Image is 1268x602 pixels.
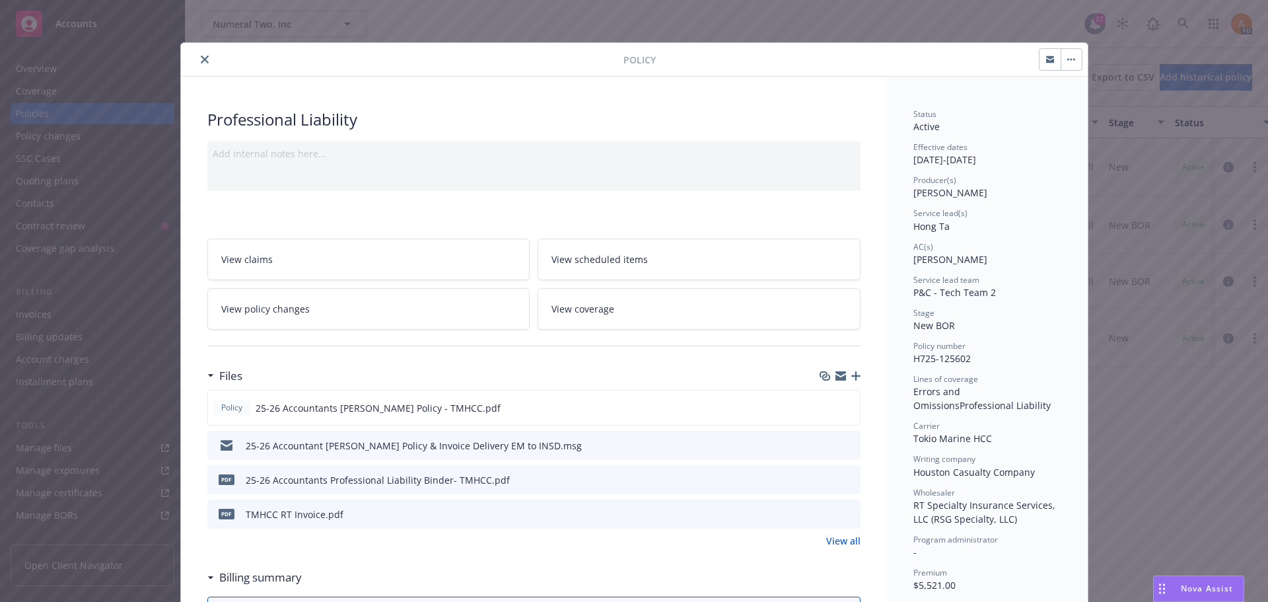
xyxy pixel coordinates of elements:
span: Premium [913,567,947,578]
div: [DATE] - [DATE] [913,141,1061,167]
span: Active [913,120,940,133]
button: preview file [843,473,855,487]
div: 25-26 Accountants Professional Liability Binder- TMHCC.pdf [246,473,510,487]
button: download file [822,401,832,415]
span: Policy number [913,340,966,352]
div: 25-26 Accountant [PERSON_NAME] Policy & Invoice Delivery EM to INSD.msg [246,439,582,453]
span: 25-26 Accountants [PERSON_NAME] Policy - TMHCC.pdf [256,401,501,415]
span: Status [913,108,936,120]
span: Lines of coverage [913,373,978,385]
button: preview file [843,508,855,521]
span: Nova Assist [1181,583,1233,594]
span: [PERSON_NAME] [913,253,987,266]
div: Professional Liability [207,108,861,131]
span: Errors and Omissions [913,385,963,412]
span: Tokio Marine HCC [913,432,992,445]
button: close [197,52,213,67]
div: Drag to move [1154,576,1170,601]
a: View coverage [538,288,861,330]
span: Service lead(s) [913,207,968,219]
button: download file [822,439,833,453]
span: Program administrator [913,534,998,545]
span: pdf [219,474,234,484]
span: Producer(s) [913,174,956,186]
span: Policy [623,53,656,67]
button: preview file [843,439,855,453]
a: View scheduled items [538,239,861,280]
span: Wholesaler [913,487,955,498]
span: [PERSON_NAME] [913,186,987,199]
h3: Files [219,367,242,385]
span: View policy changes [221,302,310,316]
div: TMHCC RT Invoice.pdf [246,508,343,521]
span: - [913,546,917,558]
a: View policy changes [207,288,530,330]
span: AC(s) [913,241,933,252]
button: download file [822,473,833,487]
div: Add internal notes here... [213,147,855,161]
button: Nova Assist [1153,576,1244,602]
span: RT Specialty Insurance Services, LLC (RSG Specialty, LLC) [913,499,1058,525]
span: Policy [219,402,245,414]
button: download file [822,508,833,521]
span: P&C - Tech Team 2 [913,286,996,299]
span: Effective dates [913,141,968,153]
a: View claims [207,239,530,280]
span: Hong Ta [913,220,950,233]
span: View scheduled items [551,252,648,266]
div: Files [207,367,242,385]
span: pdf [219,509,234,519]
span: Houston Casualty Company [913,466,1035,478]
span: Carrier [913,420,940,432]
a: View all [826,534,861,548]
span: Professional Liability [960,399,1051,412]
div: Billing summary [207,569,302,586]
span: $5,521.00 [913,579,956,591]
span: New BOR [913,319,955,332]
span: H725-125602 [913,352,971,365]
span: Stage [913,307,934,319]
h3: Billing summary [219,569,302,586]
button: preview file [843,401,855,415]
span: Writing company [913,453,975,465]
span: View claims [221,252,273,266]
span: Service lead team [913,274,979,285]
span: View coverage [551,302,614,316]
